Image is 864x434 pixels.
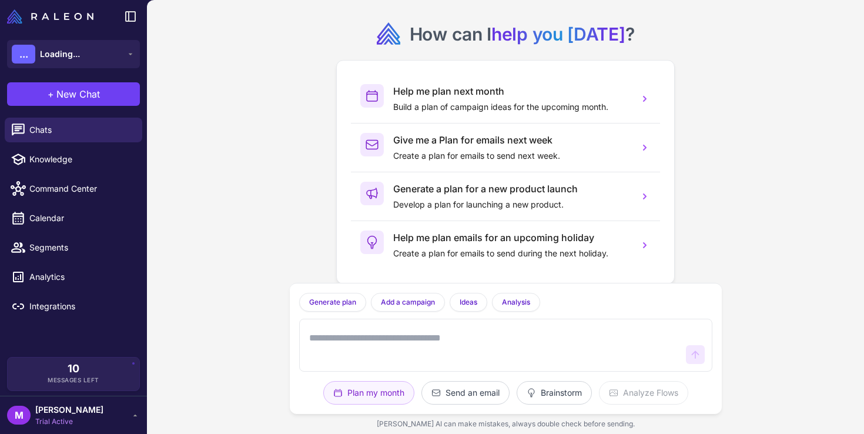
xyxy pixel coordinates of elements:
[599,381,688,405] button: Analyze Flows
[381,297,435,308] span: Add a campaign
[460,297,477,308] span: Ideas
[491,24,625,45] span: help you [DATE]
[7,9,93,24] img: Raleon Logo
[502,297,530,308] span: Analysis
[393,133,629,147] h3: Give me a Plan for emails next week
[5,265,142,289] a: Analytics
[29,271,133,283] span: Analytics
[29,123,133,136] span: Chats
[7,82,140,106] button: +New Chat
[517,381,592,405] button: Brainstorm
[371,293,445,312] button: Add a campaign
[5,206,142,231] a: Calendar
[7,40,140,68] button: ...Loading...
[5,118,142,142] a: Chats
[5,147,142,172] a: Knowledge
[309,297,356,308] span: Generate plan
[29,212,133,225] span: Calendar
[421,381,510,405] button: Send an email
[492,293,540,312] button: Analysis
[393,182,629,196] h3: Generate a plan for a new product launch
[393,149,629,162] p: Create a plan for emails to send next week.
[290,414,722,434] div: [PERSON_NAME] AI can make mistakes, always double check before sending.
[323,381,414,405] button: Plan my month
[450,293,487,312] button: Ideas
[56,87,100,101] span: New Chat
[5,176,142,201] a: Command Center
[29,300,133,313] span: Integrations
[29,153,133,166] span: Knowledge
[5,235,142,260] a: Segments
[68,363,79,374] span: 10
[7,406,31,425] div: M
[393,101,629,113] p: Build a plan of campaign ideas for the upcoming month.
[40,48,80,61] span: Loading...
[48,376,99,385] span: Messages Left
[35,403,103,416] span: [PERSON_NAME]
[393,84,629,98] h3: Help me plan next month
[35,416,103,427] span: Trial Active
[29,241,133,254] span: Segments
[393,198,629,211] p: Develop a plan for launching a new product.
[48,87,54,101] span: +
[410,22,635,46] h2: How can I ?
[12,45,35,64] div: ...
[393,247,629,260] p: Create a plan for emails to send during the next holiday.
[299,293,366,312] button: Generate plan
[29,182,133,195] span: Command Center
[5,294,142,319] a: Integrations
[393,231,629,245] h3: Help me plan emails for an upcoming holiday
